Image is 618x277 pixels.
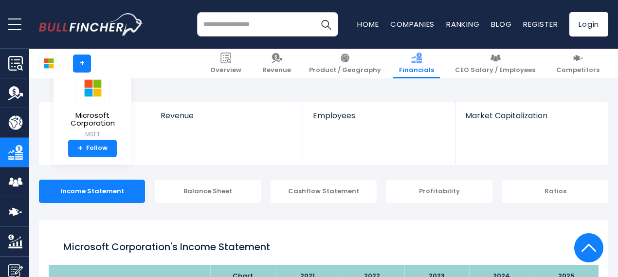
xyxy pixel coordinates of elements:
[399,66,434,74] span: Financials
[314,12,338,37] button: Search
[262,66,291,74] span: Revenue
[73,55,91,73] a: +
[63,240,584,254] h1: Microsoft Corporation's Income Statement
[446,19,479,29] a: Ranking
[303,49,387,78] a: Product / Geography
[386,180,492,203] div: Profitability
[39,54,58,73] img: MSFT logo
[204,49,247,78] a: Overview
[155,180,261,203] div: Balance Sheet
[455,102,607,137] a: Market Capitalization
[523,19,558,29] a: Register
[465,111,598,120] span: Market Capitalization
[151,102,303,137] a: Revenue
[39,180,145,203] div: Income Statement
[303,102,454,137] a: Employees
[393,49,440,78] a: Financials
[449,49,541,78] a: CEO Salary / Employees
[256,49,297,78] a: Revenue
[39,13,144,36] a: Go to homepage
[390,19,435,29] a: Companies
[491,19,511,29] a: Blog
[556,66,600,74] span: Competitors
[271,180,377,203] div: Cashflow Statement
[68,140,117,157] a: +Follow
[61,130,124,139] small: MSFT
[550,49,605,78] a: Competitors
[78,144,83,153] strong: +
[309,66,381,74] span: Product / Geography
[61,71,124,140] a: Microsoft Corporation MSFT
[39,13,144,36] img: bullfincher logo
[75,72,109,104] img: MSFT logo
[455,66,535,74] span: CEO Salary / Employees
[161,111,293,120] span: Revenue
[61,111,124,128] span: Microsoft Corporation
[357,19,379,29] a: Home
[502,180,608,203] div: Ratios
[210,66,241,74] span: Overview
[313,111,445,120] span: Employees
[569,12,608,37] a: Login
